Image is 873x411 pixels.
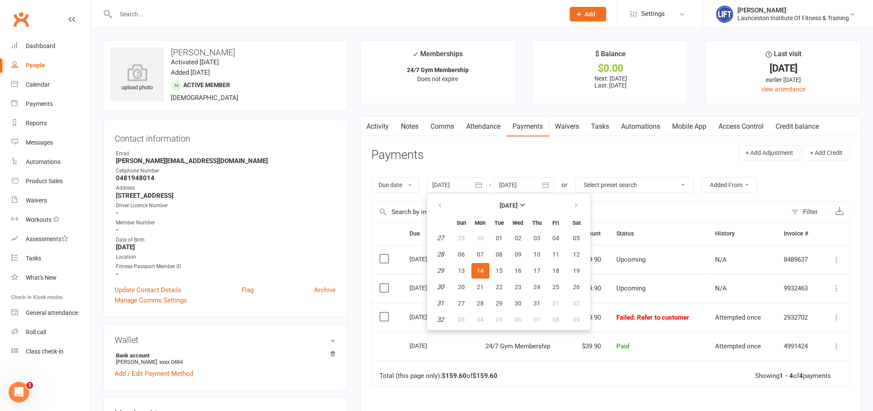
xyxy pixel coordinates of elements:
[770,117,825,136] a: Credit balance
[496,284,503,290] span: 22
[26,62,45,69] div: People
[116,157,336,165] strong: [PERSON_NAME][EMAIL_ADDRESS][DOMAIN_NAME]
[552,267,559,274] span: 18
[496,251,503,258] span: 08
[490,312,508,327] button: 05
[715,256,727,263] span: N/A
[11,323,91,342] a: Roll call
[533,235,540,242] span: 03
[26,120,47,127] div: Reports
[372,202,787,222] input: Search by invoice number
[477,235,484,242] span: 30
[585,117,615,136] a: Tasks
[409,310,449,323] div: [DATE]
[452,247,470,262] button: 06
[116,209,336,217] strong: -
[766,48,801,64] div: Last visit
[547,247,565,262] button: 11
[437,267,444,275] em: 29
[475,220,485,226] small: Monday
[437,283,444,291] em: 30
[471,296,489,311] button: 28
[115,295,187,305] a: Manage Comms Settings
[11,249,91,268] a: Tasks
[171,58,219,66] time: Activated [DATE]
[803,145,850,160] button: + Add Credit
[566,279,588,295] button: 26
[458,267,465,274] span: 13
[402,223,478,245] th: Due
[509,279,527,295] button: 23
[737,6,849,14] div: [PERSON_NAME]
[549,117,585,136] a: Waivers
[776,245,821,274] td: 8489637
[116,270,336,278] strong: -
[242,285,254,295] a: Flag
[458,251,465,258] span: 06
[566,230,588,246] button: 05
[11,342,91,361] a: Class kiosk mode
[417,76,458,82] span: Does not expire
[371,148,424,162] h3: Payments
[437,251,444,258] em: 28
[509,230,527,246] button: 02
[573,316,580,323] span: 09
[116,263,336,271] div: Fitness Passport Member ID
[490,247,508,262] button: 08
[26,158,61,165] div: Automations
[552,251,559,258] span: 11
[803,207,818,217] div: Filter
[737,14,849,22] div: Launceston Institute Of Fitness & Training
[701,177,758,193] button: Added From
[490,279,508,295] button: 22
[528,312,546,327] button: 07
[477,251,484,258] span: 07
[477,267,484,274] span: 14
[547,312,565,327] button: 08
[26,309,78,316] div: General attendance
[528,263,546,278] button: 17
[116,219,336,227] div: Member Number
[471,230,489,246] button: 30
[552,300,559,307] span: 01
[407,66,469,73] strong: 24/7 Gym Membership
[615,117,666,136] a: Automations
[552,284,559,290] span: 25
[116,174,336,182] strong: 0481948014
[452,263,470,278] button: 13
[314,285,336,295] a: Archive
[361,117,395,136] a: Activity
[528,230,546,246] button: 03
[26,255,41,262] div: Tasks
[412,48,463,64] div: Memberships
[110,48,340,57] h3: [PERSON_NAME]
[26,197,47,204] div: Waivers
[11,56,91,75] a: People
[115,369,193,379] a: Add / Edit Payment Method
[11,191,91,210] a: Waivers
[11,172,91,191] a: Product Sales
[457,220,466,226] small: Sunday
[547,230,565,246] button: 04
[532,220,542,226] small: Thursday
[458,316,465,323] span: 03
[10,9,32,30] a: Clubworx
[477,316,484,323] span: 04
[477,284,484,290] span: 21
[738,145,800,160] button: + Add Adjustment
[573,267,580,274] span: 19
[776,223,821,245] th: Invoice #
[509,263,527,278] button: 16
[395,117,424,136] a: Notes
[566,263,588,278] button: 19
[452,312,470,327] button: 03
[471,247,489,262] button: 07
[515,235,521,242] span: 02
[509,247,527,262] button: 09
[11,303,91,323] a: General attendance kiosk mode
[26,178,63,184] div: Product Sales
[541,64,680,73] div: $0.00
[26,348,64,355] div: Class check-in
[616,256,646,263] span: Upcoming
[714,64,853,73] div: [DATE]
